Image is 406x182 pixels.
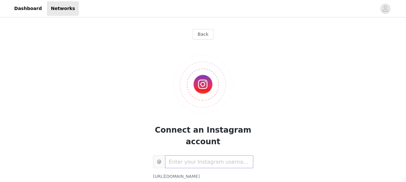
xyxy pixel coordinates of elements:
[155,126,251,146] span: Connect an Instagram account
[165,155,253,168] input: Enter your Instagram username
[382,4,388,14] div: avatar
[153,155,165,168] span: @
[173,55,233,114] img: Logo
[47,1,79,16] a: Networks
[193,29,214,39] button: Back
[153,173,253,180] div: [URL][DOMAIN_NAME]
[10,1,46,16] a: Dashboard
